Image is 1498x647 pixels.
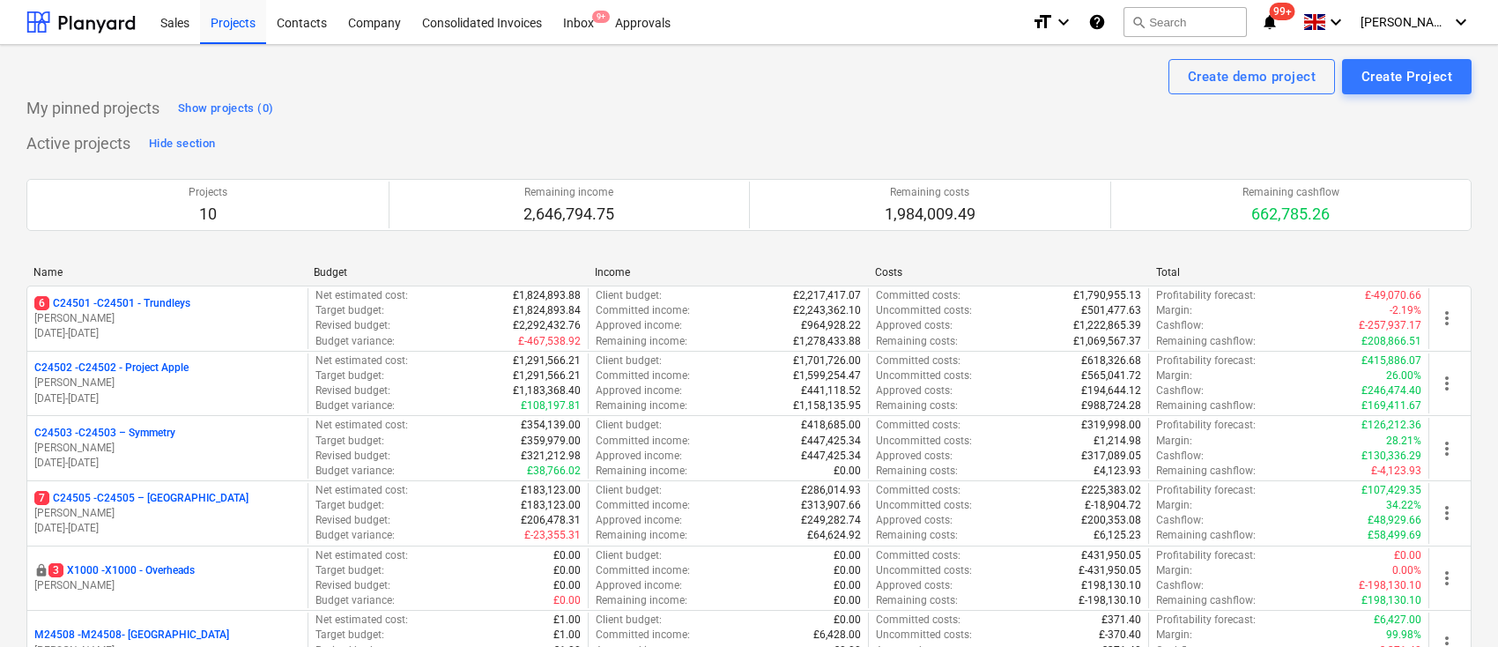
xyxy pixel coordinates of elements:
p: £1,599,254.47 [793,368,861,383]
p: £313,907.66 [801,498,861,513]
div: Income [595,266,861,279]
p: Revised budget : [315,513,390,528]
p: Projects [189,185,227,200]
p: £6,427.00 [1374,613,1421,628]
p: Client budget : [596,613,662,628]
p: £1,824,893.88 [513,288,581,303]
p: Approved costs : [876,449,953,464]
p: £1,158,135.95 [793,398,861,413]
p: £359,979.00 [521,434,581,449]
p: Remaining income [523,185,614,200]
p: £319,998.00 [1081,418,1141,433]
span: locked [34,563,48,577]
p: Profitability forecast : [1156,483,1256,498]
p: [PERSON_NAME] [34,311,300,326]
p: £1,790,955.13 [1073,288,1141,303]
p: £0.00 [834,613,861,628]
p: C24502 - C24502 - Project Apple [34,361,189,376]
button: Search [1123,7,1247,37]
p: Remaining cashflow : [1156,528,1256,543]
p: Cashflow : [1156,383,1204,398]
p: Approved costs : [876,578,953,593]
span: more_vert [1436,438,1457,459]
p: £431,950.05 [1081,548,1141,563]
p: 99.98% [1386,628,1421,643]
p: £200,353.08 [1081,513,1141,528]
p: Budget variance : [315,464,395,479]
p: £0.00 [834,578,861,593]
p: Cashflow : [1156,513,1204,528]
p: £964,928.22 [801,318,861,333]
button: Show projects (0) [174,94,278,123]
p: £447,425.34 [801,449,861,464]
p: -2.19% [1390,303,1421,318]
p: Uncommitted costs : [876,628,972,643]
p: Committed income : [596,368,690,383]
div: Total [1156,266,1422,279]
p: Profitability forecast : [1156,418,1256,433]
p: Client budget : [596,353,662,368]
p: £1,278,433.88 [793,334,861,349]
p: £1,291,566.21 [513,353,581,368]
div: 3X1000 -X1000 - Overheads[PERSON_NAME] [34,563,300,593]
p: Revised budget : [315,383,390,398]
p: £64,624.92 [807,528,861,543]
p: Approved costs : [876,318,953,333]
p: Committed income : [596,628,690,643]
p: Cashflow : [1156,449,1204,464]
div: Create Project [1361,65,1452,88]
p: Cashflow : [1156,318,1204,333]
p: £183,123.00 [521,483,581,498]
p: £-198,130.10 [1079,593,1141,608]
p: £415,886.07 [1361,353,1421,368]
p: £183,123.00 [521,498,581,513]
p: £6,428.00 [813,628,861,643]
p: £1.00 [553,628,581,643]
div: Create demo project [1188,65,1316,88]
p: Approved costs : [876,383,953,398]
p: Client budget : [596,483,662,498]
p: Net estimated cost : [315,548,408,563]
p: [PERSON_NAME] [34,578,300,593]
i: keyboard_arrow_down [1053,11,1074,33]
div: This project is confidential [34,563,48,578]
p: Remaining cashflow : [1156,398,1256,413]
p: C24503 - C24503 – Symmetry [34,426,175,441]
p: 34.22% [1386,498,1421,513]
p: 10 [189,204,227,225]
p: £225,383.02 [1081,483,1141,498]
span: 3 [48,563,63,577]
p: Budget variance : [315,593,395,608]
i: Knowledge base [1088,11,1106,33]
p: £0.00 [834,563,861,578]
span: more_vert [1436,308,1457,329]
p: Margin : [1156,563,1192,578]
p: £317,089.05 [1081,449,1141,464]
p: Profitability forecast : [1156,353,1256,368]
span: more_vert [1436,502,1457,524]
p: X1000 - X1000 - Overheads [48,563,195,578]
p: Committed costs : [876,548,960,563]
p: £618,326.68 [1081,353,1141,368]
p: £1,701,726.00 [793,353,861,368]
i: notifications [1261,11,1279,33]
p: Remaining costs : [876,334,958,349]
p: Committed costs : [876,483,960,498]
p: Net estimated cost : [315,288,408,303]
p: £246,474.40 [1361,383,1421,398]
button: Create demo project [1168,59,1335,94]
i: keyboard_arrow_down [1450,11,1472,33]
p: Target budget : [315,368,384,383]
p: £6,125.23 [1094,528,1141,543]
p: Profitability forecast : [1156,288,1256,303]
p: £1,214.98 [1094,434,1141,449]
p: £1,291,566.21 [513,368,581,383]
p: £0.00 [553,578,581,593]
p: £501,477.63 [1081,303,1141,318]
p: Uncommitted costs : [876,498,972,513]
p: Uncommitted costs : [876,303,972,318]
p: Committed costs : [876,613,960,628]
p: £1,069,567.37 [1073,334,1141,349]
div: Name [33,266,300,279]
button: Hide section [145,130,219,158]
